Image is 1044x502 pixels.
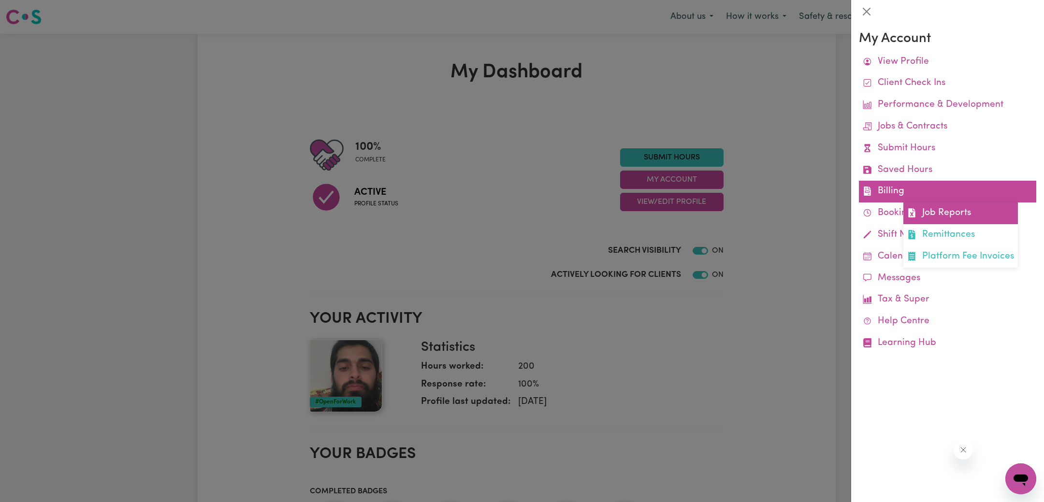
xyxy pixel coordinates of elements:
a: Learning Hub [859,332,1036,354]
a: BillingJob ReportsRemittancesPlatform Fee Invoices [859,181,1036,202]
button: Close [859,4,874,19]
a: Tax & Super [859,289,1036,311]
a: Saved Hours [859,159,1036,181]
a: Performance & Development [859,94,1036,116]
a: Shift Notes [859,224,1036,246]
a: Calendar [859,246,1036,268]
iframe: Close message [954,440,973,459]
a: Bookings [859,202,1036,224]
a: Jobs & Contracts [859,116,1036,138]
a: Help Centre [859,311,1036,332]
a: Job Reports [903,202,1018,224]
a: Remittances [903,224,1018,246]
iframe: Button to launch messaging window [1005,463,1036,494]
a: Messages [859,268,1036,289]
a: View Profile [859,51,1036,73]
a: Platform Fee Invoices [903,246,1018,268]
a: Client Check Ins [859,72,1036,94]
a: Submit Hours [859,138,1036,159]
h3: My Account [859,31,1036,47]
span: Need any help? [6,7,58,14]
